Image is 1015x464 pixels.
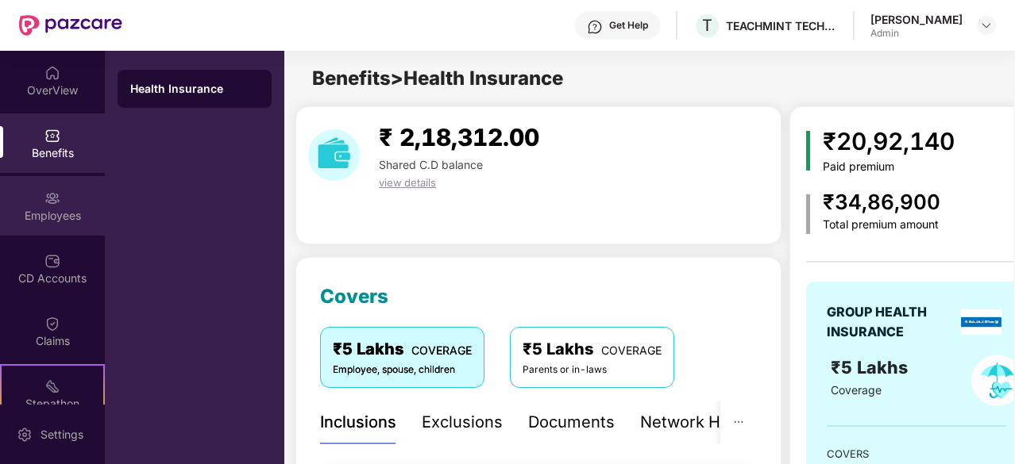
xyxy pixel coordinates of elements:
img: svg+xml;base64,PHN2ZyBpZD0iQmVuZWZpdHMiIHhtbG5zPSJodHRwOi8vd3d3LnczLm9yZy8yMDAwL3N2ZyIgd2lkdGg9Ij... [44,128,60,144]
div: Total premium amount [823,218,940,232]
div: Admin [870,27,963,40]
span: ₹ 2,18,312.00 [379,123,539,151]
span: Benefits > Health Insurance [312,67,563,90]
span: view details [379,176,436,189]
span: Shared C.D balance [379,158,483,171]
div: Get Help [609,19,648,32]
div: TEACHMINT TECHNOLOGIES PRIVATE LIMITED [726,18,837,33]
span: ₹5 Lakhs [831,357,913,378]
span: COVERAGE [601,343,662,357]
span: Coverage [831,383,882,397]
div: Employee, spouse, children [333,362,472,378]
div: Exclusions [422,410,503,435]
div: ₹20,92,140 [823,123,955,160]
img: insurerLogo [961,309,1001,335]
div: ₹5 Lakhs [523,337,662,362]
div: Settings [36,427,88,443]
img: svg+xml;base64,PHN2ZyBpZD0iQ2xhaW0iIHhtbG5zPSJodHRwOi8vd3d3LnczLm9yZy8yMDAwL3N2ZyIgd2lkdGg9IjIwIi... [44,316,60,332]
div: Health Insurance [130,81,259,97]
div: COVERS [827,446,1006,462]
img: svg+xml;base64,PHN2ZyBpZD0iQ0RfQWNjb3VudHMiIGRhdGEtbmFtZT0iQ0QgQWNjb3VudHMiIHhtbG5zPSJodHRwOi8vd3... [44,253,60,269]
div: Stepathon [2,396,103,412]
div: Parents or in-laws [523,362,662,378]
span: Covers [320,285,388,308]
img: icon [806,194,810,234]
div: ₹5 Lakhs [333,337,472,362]
img: svg+xml;base64,PHN2ZyBpZD0iRW1wbG95ZWVzIiB4bWxucz0iaHR0cDovL3d3dy53My5vcmcvMjAwMC9zdmciIHdpZHRoPS... [44,190,60,206]
div: [PERSON_NAME] [870,12,963,27]
span: ellipsis [733,416,744,428]
span: COVERAGE [411,343,472,357]
img: svg+xml;base64,PHN2ZyB4bWxucz0iaHR0cDovL3d3dy53My5vcmcvMjAwMC9zdmciIHdpZHRoPSIyMSIgaGVpZ2h0PSIyMC... [44,378,60,394]
div: Inclusions [320,410,396,435]
div: GROUP HEALTH INSURANCE [827,302,955,342]
img: download [308,129,360,181]
img: svg+xml;base64,PHN2ZyBpZD0iU2V0dGluZy0yMHgyMCIgeG1sbnM9Imh0dHA6Ly93d3cudzMub3JnLzIwMDAvc3ZnIiB3aW... [17,427,33,443]
img: svg+xml;base64,PHN2ZyBpZD0iRHJvcGRvd24tMzJ4MzIiIHhtbG5zPSJodHRwOi8vd3d3LnczLm9yZy8yMDAwL3N2ZyIgd2... [980,19,993,32]
img: svg+xml;base64,PHN2ZyBpZD0iSGVscC0zMngzMiIgeG1sbnM9Imh0dHA6Ly93d3cudzMub3JnLzIwMDAvc3ZnIiB3aWR0aD... [587,19,603,35]
img: svg+xml;base64,PHN2ZyBpZD0iSG9tZSIgeG1sbnM9Imh0dHA6Ly93d3cudzMub3JnLzIwMDAvc3ZnIiB3aWR0aD0iMjAiIG... [44,65,60,81]
div: Paid premium [823,160,955,174]
div: Network Hospitals [640,410,779,435]
div: Documents [528,410,615,435]
img: New Pazcare Logo [19,15,122,36]
span: T [702,16,712,35]
button: ellipsis [720,401,757,444]
div: ₹34,86,900 [823,186,940,219]
img: icon [806,131,810,171]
